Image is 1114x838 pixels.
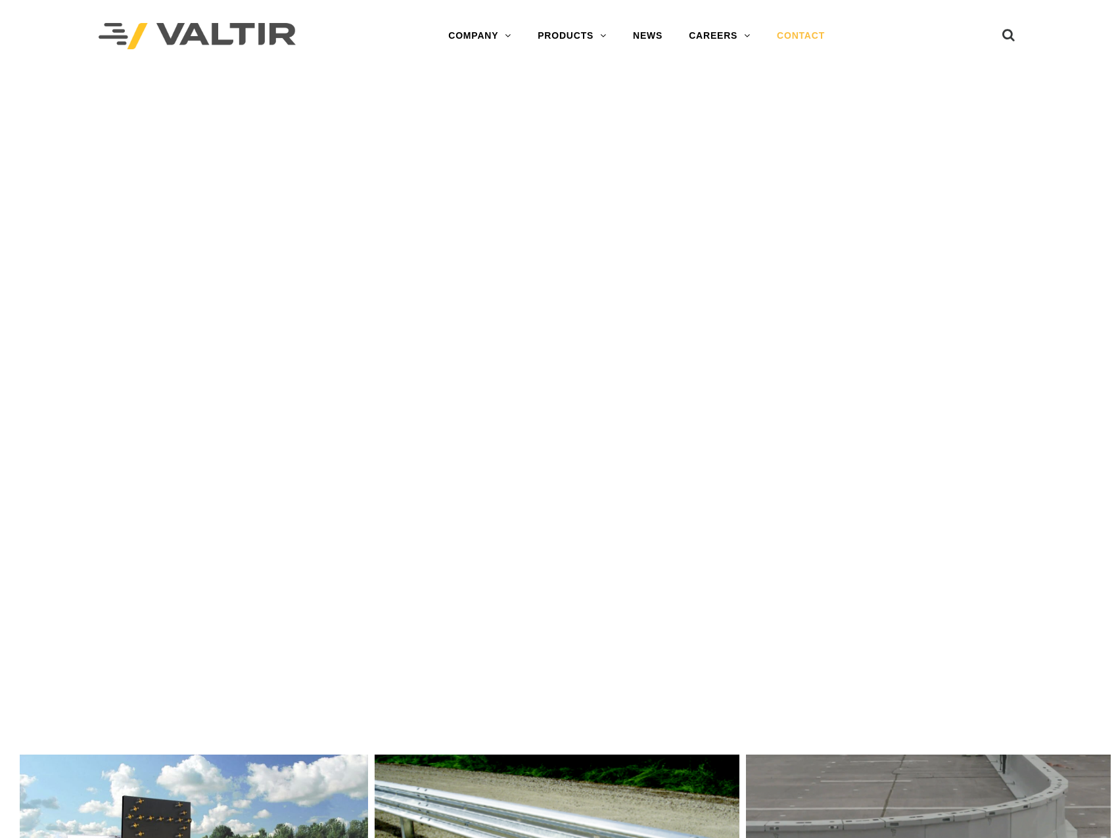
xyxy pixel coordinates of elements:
img: Valtir [99,23,296,50]
a: COMPANY [435,23,524,49]
a: NEWS [620,23,676,49]
a: CAREERS [676,23,764,49]
a: PRODUCTS [524,23,620,49]
a: CONTACT [764,23,838,49]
